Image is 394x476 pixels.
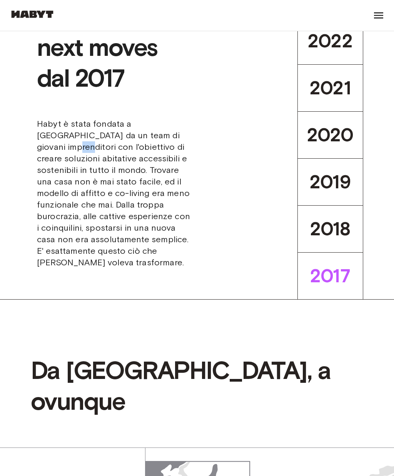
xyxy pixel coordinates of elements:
span: 2021 [310,77,351,99]
button: 2022 [297,17,363,64]
span: 2020 [307,124,354,146]
button: 2020 [297,111,363,158]
button: 2018 [297,205,363,252]
span: 2019 [310,171,351,193]
img: Habyt [9,10,55,18]
span: 2022 [308,30,353,52]
button: 2021 [297,64,363,111]
button: 2019 [297,158,363,205]
span: Habyt è stata fondata a [GEOGRAPHIC_DATA] da un team di giovani imprenditori con l'obiettivo di c... [37,118,191,268]
span: Da [GEOGRAPHIC_DATA], a ovunque [31,355,363,417]
button: 2017 [297,252,363,299]
span: 2017 [310,265,351,287]
span: Unlocking next moves dal 2017 [37,1,191,118]
span: 2018 [310,218,351,240]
